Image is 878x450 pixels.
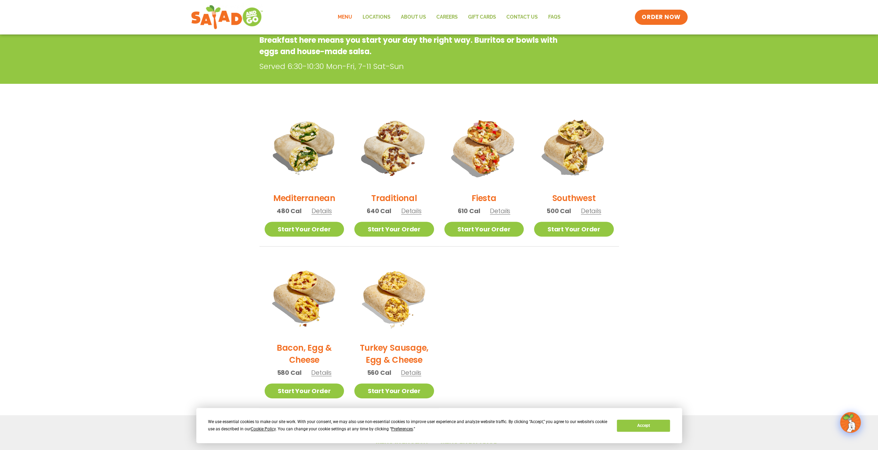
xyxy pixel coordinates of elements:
a: Start Your Order [265,383,344,398]
h2: Southwest [552,192,595,204]
span: Details [401,368,421,377]
img: Product photo for Bacon, Egg & Cheese [265,257,344,337]
nav: Menu [333,9,566,25]
a: FAQs [543,9,566,25]
span: 610 Cal [458,206,480,216]
a: GIFT CARDS [463,9,501,25]
span: 640 Cal [367,206,391,216]
span: 480 Cal [277,206,302,216]
a: Start Your Order [444,222,524,237]
h2: Mediterranean [273,192,335,204]
div: We use essential cookies to make our site work. With your consent, we may also use non-essential ... [208,418,609,433]
a: Start Your Order [265,222,344,237]
img: wpChatIcon [841,413,860,432]
a: Locations [357,9,396,25]
img: new-SAG-logo-768×292 [191,3,264,31]
a: Contact Us [501,9,543,25]
span: Details [401,207,422,215]
span: ORDER NOW [642,13,680,21]
p: Served 6:30-10:30 Mon-Fri, 7-11 Sat-Sun [259,61,566,72]
div: Cookie Consent Prompt [196,408,682,443]
span: Details [312,207,332,215]
a: Start Your Order [534,222,614,237]
img: Product photo for Southwest [534,107,614,187]
span: Details [311,368,332,377]
a: Start Your Order [354,383,434,398]
img: Product photo for Traditional [354,107,434,187]
a: ORDER NOW [635,10,687,25]
a: Menu [333,9,357,25]
a: Careers [431,9,463,25]
h2: Fiesta [472,192,496,204]
span: Cookie Policy [251,427,276,431]
img: Product photo for Turkey Sausage, Egg & Cheese [354,257,434,337]
img: Product photo for Mediterranean Breakfast Burrito [265,107,344,187]
span: Details [490,207,510,215]
a: Start Your Order [354,222,434,237]
h2: Turkey Sausage, Egg & Cheese [354,342,434,366]
span: Details [581,207,601,215]
p: Breakfast here means you start your day the right way. Burritos or bowls with eggs and house-made... [259,34,563,57]
span: 580 Cal [277,368,302,377]
h2: Traditional [371,192,417,204]
a: About Us [396,9,431,25]
span: 500 Cal [546,206,571,216]
img: Product photo for Fiesta [444,107,524,187]
span: Preferences [391,427,413,431]
a: Menú en español [440,437,502,446]
span: 560 Cal [367,368,391,377]
a: Menu in English [375,437,433,446]
h2: Bacon, Egg & Cheese [265,342,344,366]
button: Accept [617,420,670,432]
